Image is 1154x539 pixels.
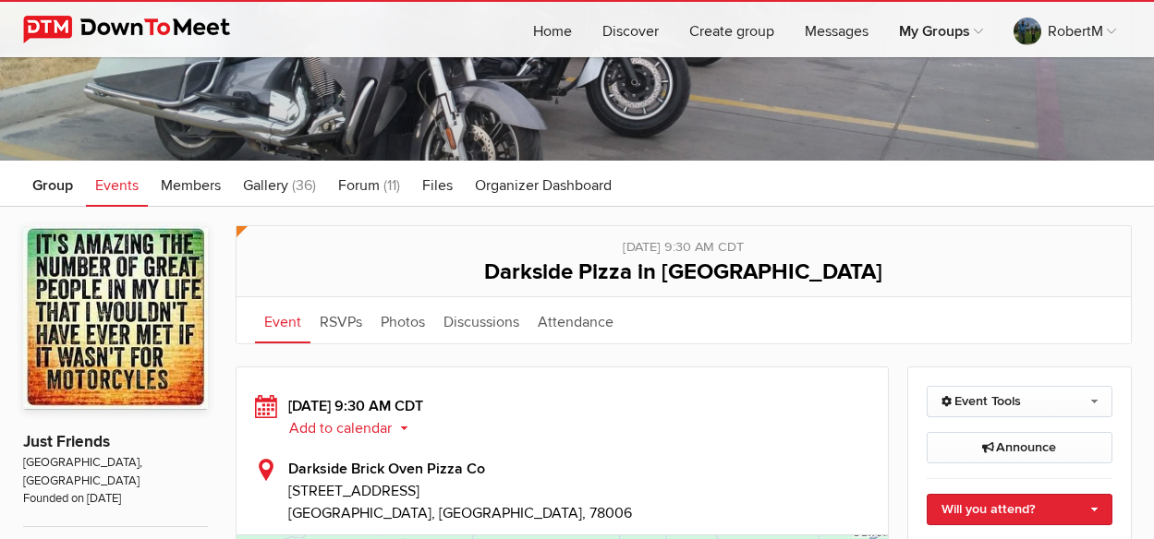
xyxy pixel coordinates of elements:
a: Gallery (36) [234,161,325,207]
div: [DATE] 9:30 AM CDT [255,226,1112,258]
span: (36) [292,176,316,195]
span: Files [422,176,453,195]
span: Announce [982,439,1056,455]
a: Photos [371,297,434,343]
a: Organizer Dashboard [466,161,621,207]
span: [STREET_ADDRESS] [288,480,870,502]
div: [DATE] 9:30 AM CDT [255,395,870,439]
a: Members [152,161,230,207]
a: Event Tools [927,386,1112,417]
span: [GEOGRAPHIC_DATA], [GEOGRAPHIC_DATA] [23,454,208,490]
a: Forum (11) [329,161,409,207]
a: Discover [588,2,674,57]
a: Home [518,2,587,57]
span: Events [95,176,139,195]
span: Organizer Dashboard [475,176,612,195]
a: Announce [927,432,1112,463]
a: Events [86,161,148,207]
a: My Groups [884,2,998,57]
a: Files [413,161,462,207]
button: Add to calendar [288,420,422,437]
a: RobertM [999,2,1131,57]
a: Group [23,161,82,207]
a: RSVPs [310,297,371,343]
a: Attendance [528,297,623,343]
span: Gallery [243,176,288,195]
span: Members [161,176,221,195]
a: Event [255,297,310,343]
a: Just Friends [23,432,110,451]
a: Discussions [434,297,528,343]
img: DownToMeet [23,16,259,43]
b: Darkside Brick Oven Pizza Co [288,460,485,478]
a: Create group [674,2,789,57]
span: Group [32,176,73,195]
span: Forum [338,176,380,195]
span: Founded on [DATE] [23,490,208,508]
img: Just Friends [23,225,208,410]
a: Messages [790,2,883,57]
span: Darkside Pizza in [GEOGRAPHIC_DATA] [484,258,882,285]
span: [GEOGRAPHIC_DATA], [GEOGRAPHIC_DATA], 78006 [288,504,632,522]
span: (11) [383,176,400,195]
a: Will you attend? [927,494,1112,525]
